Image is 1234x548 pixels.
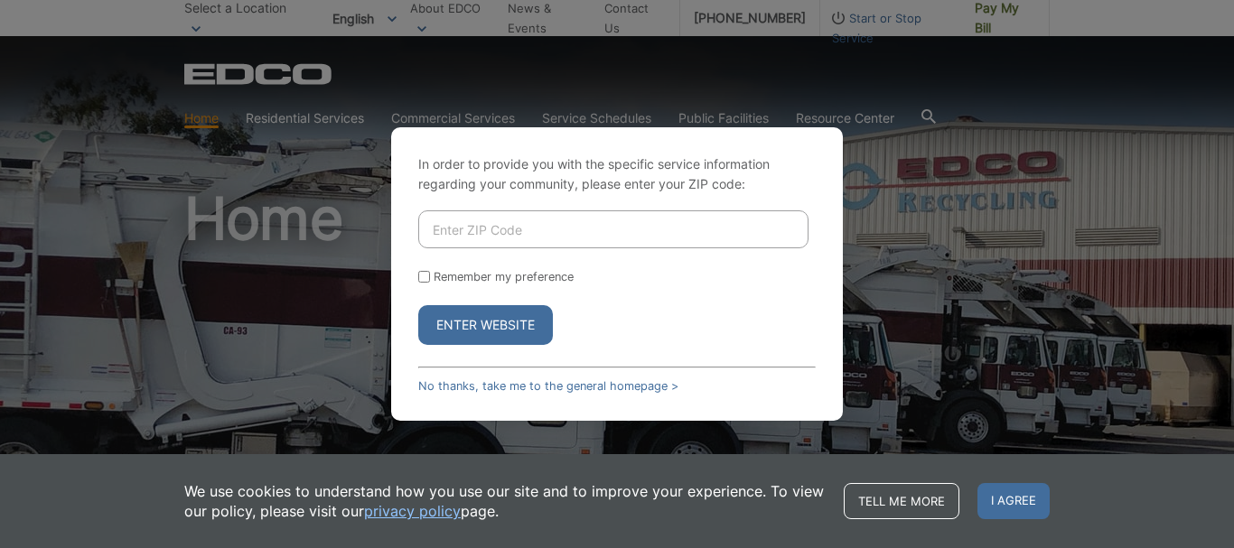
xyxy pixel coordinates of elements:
[418,305,553,345] button: Enter Website
[434,270,574,283] label: Remember my preference
[844,483,959,519] a: Tell me more
[418,210,809,248] input: Enter ZIP Code
[418,379,678,393] a: No thanks, take me to the general homepage >
[977,483,1050,519] span: I agree
[364,501,461,521] a: privacy policy
[418,154,816,194] p: In order to provide you with the specific service information regarding your community, please en...
[184,481,826,521] p: We use cookies to understand how you use our site and to improve your experience. To view our pol...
